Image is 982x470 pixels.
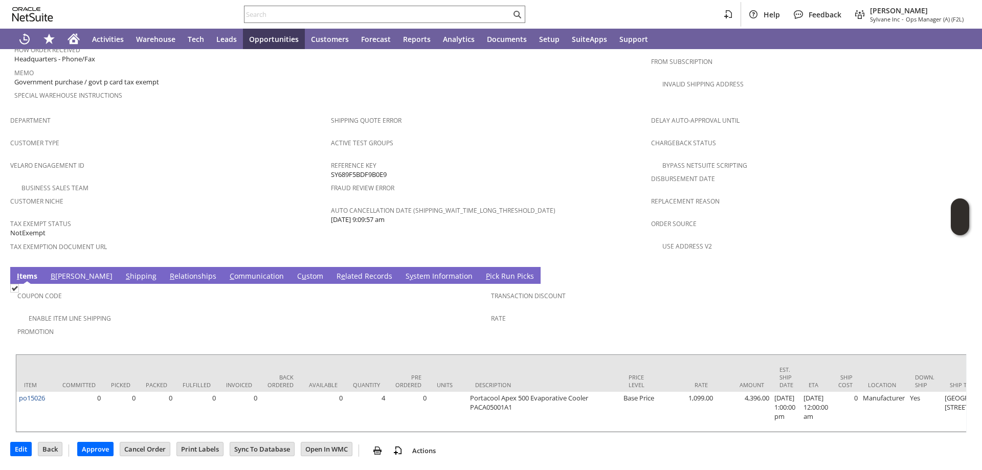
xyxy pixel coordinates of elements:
a: Transaction Discount [491,292,566,300]
a: Support [613,29,654,49]
input: Search [244,8,511,20]
input: Open In WMC [301,442,352,456]
td: 4,396.00 [716,392,772,432]
a: Forecast [355,29,397,49]
a: Documents [481,29,533,49]
svg: Search [511,8,523,20]
span: P [486,271,490,281]
a: Tech [182,29,210,49]
a: Custom [295,271,326,282]
div: Est. Ship Date [779,366,793,389]
span: Customers [311,34,349,44]
span: Reports [403,34,431,44]
img: print.svg [371,444,384,457]
span: Documents [487,34,527,44]
span: R [170,271,174,281]
svg: Shortcuts [43,33,55,45]
span: Ops Manager (A) (F2L) [906,15,964,23]
span: Setup [539,34,560,44]
a: Recent Records [12,29,37,49]
a: Tax Exemption Document URL [10,242,107,251]
a: Activities [86,29,130,49]
td: 4 [345,392,388,432]
span: Government purchase / govt p card tax exempt [14,77,159,87]
div: Price Level [629,373,652,389]
a: Shipping Quote Error [331,116,401,125]
div: ETA [809,381,823,389]
div: Ship Cost [838,373,853,389]
div: Committed [62,381,96,389]
a: System Information [403,271,475,282]
div: Shortcuts [37,29,61,49]
div: Invoiced [226,381,252,389]
input: Print Labels [177,442,223,456]
div: Available [309,381,338,389]
input: Approve [78,442,113,456]
span: Help [764,10,780,19]
a: Memo [14,69,34,77]
div: Quantity [353,381,380,389]
span: SuiteApps [572,34,607,44]
span: Support [619,34,648,44]
a: Customers [305,29,355,49]
span: Tech [188,34,204,44]
span: Analytics [443,34,475,44]
a: Setup [533,29,566,49]
span: Forecast [361,34,391,44]
a: B[PERSON_NAME] [48,271,115,282]
span: y [410,271,413,281]
span: NotExempt [10,228,46,238]
a: Promotion [17,327,54,336]
a: Enable Item Line Shipping [29,314,111,323]
div: Packed [146,381,167,389]
iframe: Click here to launch Oracle Guided Learning Help Panel [951,198,969,235]
a: From Subscription [651,57,712,66]
a: Home [61,29,86,49]
a: Fraud Review Error [331,184,394,192]
a: Coupon Code [17,292,62,300]
span: Oracle Guided Learning Widget. To move around, please hold and drag [951,217,969,236]
a: SuiteApps [566,29,613,49]
td: 0 [103,392,138,432]
input: Sync To Database [230,442,294,456]
input: Back [38,442,62,456]
a: po15026 [19,393,45,402]
img: add-record.svg [392,444,404,457]
a: Order Source [651,219,697,228]
td: [DATE] 1:00:00 pm [772,392,801,432]
div: Amount [723,381,764,389]
span: Leads [216,34,237,44]
span: - [902,15,904,23]
div: Item [24,381,47,389]
a: Warehouse [130,29,182,49]
td: Base Price [621,392,659,432]
div: Down. Ship [915,373,934,389]
span: S [126,271,130,281]
td: 0 [138,392,175,432]
div: Pre Ordered [395,373,421,389]
span: u [302,271,306,281]
svg: Recent Records [18,33,31,45]
a: Active Test Groups [331,139,393,147]
span: [DATE] 9:09:57 am [331,215,385,225]
div: Description [475,381,613,389]
a: Customer Niche [10,197,63,206]
svg: Home [68,33,80,45]
td: 0 [175,392,218,432]
a: Analytics [437,29,481,49]
a: Reports [397,29,437,49]
a: Pick Run Picks [483,271,537,282]
div: Back Ordered [267,373,294,389]
a: Customer Type [10,139,59,147]
div: Rate [667,381,708,389]
a: Special Warehouse Instructions [14,91,122,100]
td: Manufacturer [860,392,907,432]
a: Reference Key [331,161,376,170]
td: [DATE] 12:00:00 am [801,392,831,432]
span: Feedback [809,10,841,19]
img: Checked [10,284,19,293]
span: Opportunities [249,34,299,44]
div: Picked [111,381,130,389]
div: Location [868,381,900,389]
a: Business Sales Team [21,184,88,192]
